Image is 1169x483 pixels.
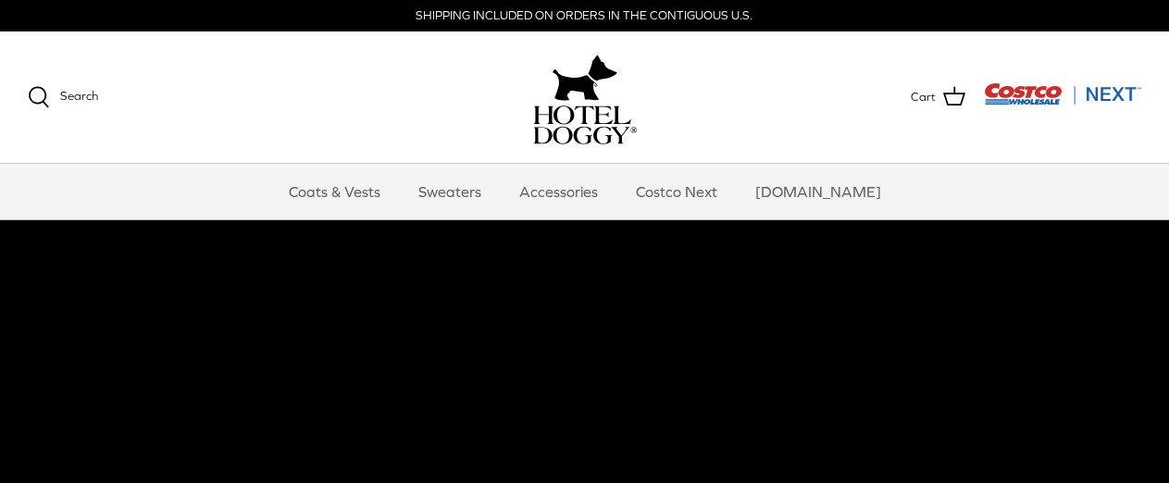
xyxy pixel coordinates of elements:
[503,164,615,219] a: Accessories
[984,94,1141,108] a: Visit Costco Next
[272,164,397,219] a: Coats & Vests
[60,89,98,103] span: Search
[533,50,637,144] a: hoteldoggy.com hoteldoggycom
[28,86,98,108] a: Search
[911,88,936,107] span: Cart
[533,105,637,144] img: hoteldoggycom
[402,164,498,219] a: Sweaters
[911,85,965,109] a: Cart
[739,164,898,219] a: [DOMAIN_NAME]
[619,164,734,219] a: Costco Next
[984,82,1141,105] img: Costco Next
[553,50,617,105] img: hoteldoggy.com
